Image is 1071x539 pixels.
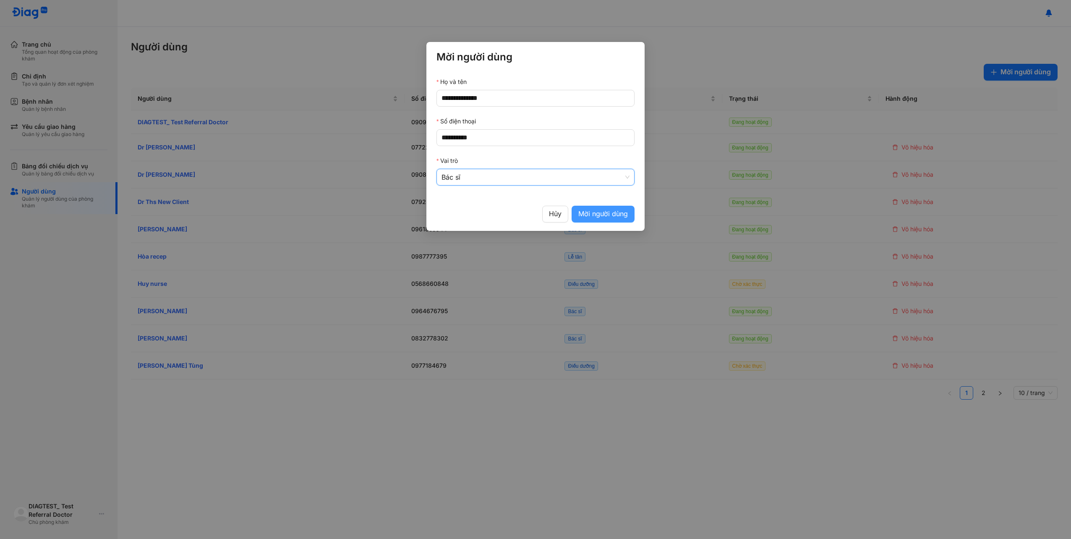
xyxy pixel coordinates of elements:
span: Bác sĩ [441,169,630,185]
span: Hủy [549,209,562,219]
label: Vai trò [436,156,458,165]
label: Họ và tên [436,77,467,86]
button: Mời người dùng [572,206,635,222]
label: Số điện thoại [436,117,476,126]
input: Họ và tên [436,90,635,107]
input: Số điện thoại [436,129,635,146]
button: Hủy [542,206,568,222]
span: Mời người dùng [578,209,628,219]
div: Mời người dùng [436,50,635,64]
